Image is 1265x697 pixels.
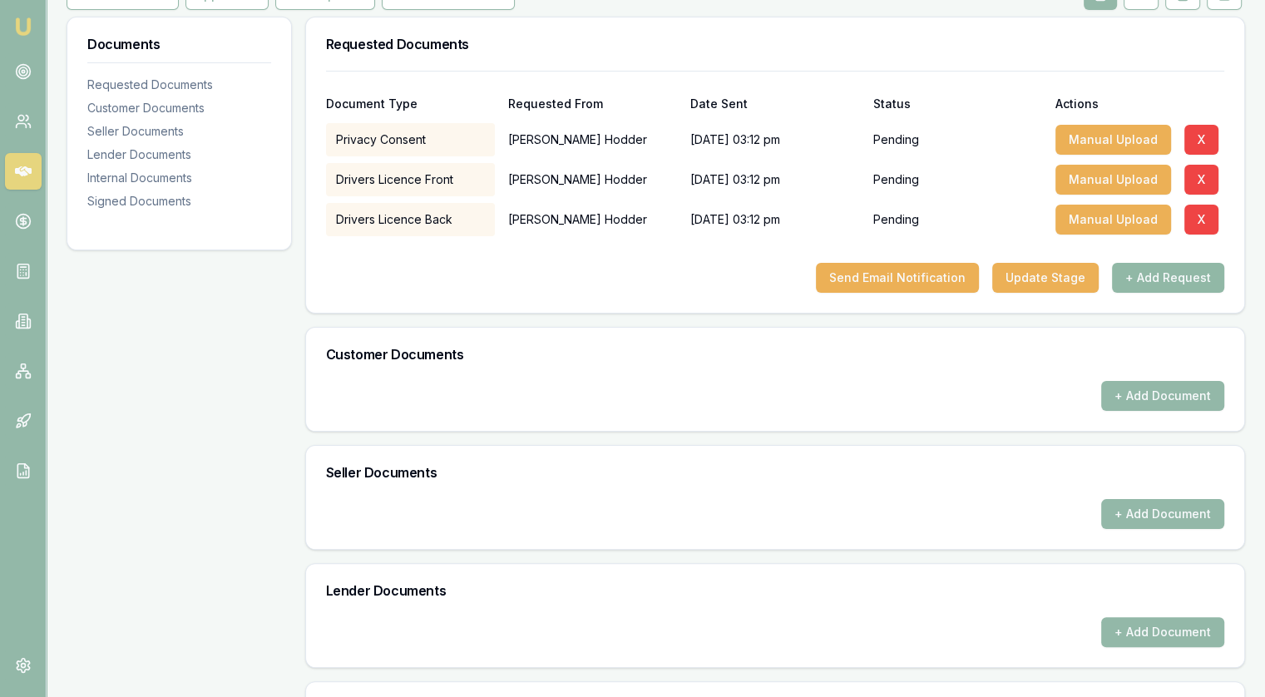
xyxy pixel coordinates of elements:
[326,37,1224,51] h3: Requested Documents
[872,211,918,228] p: Pending
[872,131,918,148] p: Pending
[1101,617,1224,647] button: + Add Document
[326,584,1224,597] h3: Lender Documents
[1055,98,1224,110] div: Actions
[508,163,677,196] p: [PERSON_NAME] Hodder
[508,98,677,110] div: Requested From
[508,123,677,156] p: [PERSON_NAME] Hodder
[87,77,271,93] div: Requested Documents
[1055,205,1171,235] button: Manual Upload
[87,123,271,140] div: Seller Documents
[326,203,495,236] div: Drivers Licence Back
[326,98,495,110] div: Document Type
[690,123,859,156] div: [DATE] 03:12 pm
[1101,381,1224,411] button: + Add Document
[1184,125,1218,155] button: X
[690,203,859,236] div: [DATE] 03:12 pm
[87,170,271,186] div: Internal Documents
[87,146,271,163] div: Lender Documents
[872,98,1041,110] div: Status
[992,263,1099,293] button: Update Stage
[1184,165,1218,195] button: X
[87,193,271,210] div: Signed Documents
[87,37,271,51] h3: Documents
[326,163,495,196] div: Drivers Licence Front
[13,17,33,37] img: emu-icon-u.png
[1112,263,1224,293] button: + Add Request
[690,98,859,110] div: Date Sent
[326,348,1224,361] h3: Customer Documents
[87,100,271,116] div: Customer Documents
[816,263,979,293] button: Send Email Notification
[872,171,918,188] p: Pending
[1055,165,1171,195] button: Manual Upload
[1101,499,1224,529] button: + Add Document
[326,466,1224,479] h3: Seller Documents
[690,163,859,196] div: [DATE] 03:12 pm
[326,123,495,156] div: Privacy Consent
[1055,125,1171,155] button: Manual Upload
[1184,205,1218,235] button: X
[508,203,677,236] p: [PERSON_NAME] Hodder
